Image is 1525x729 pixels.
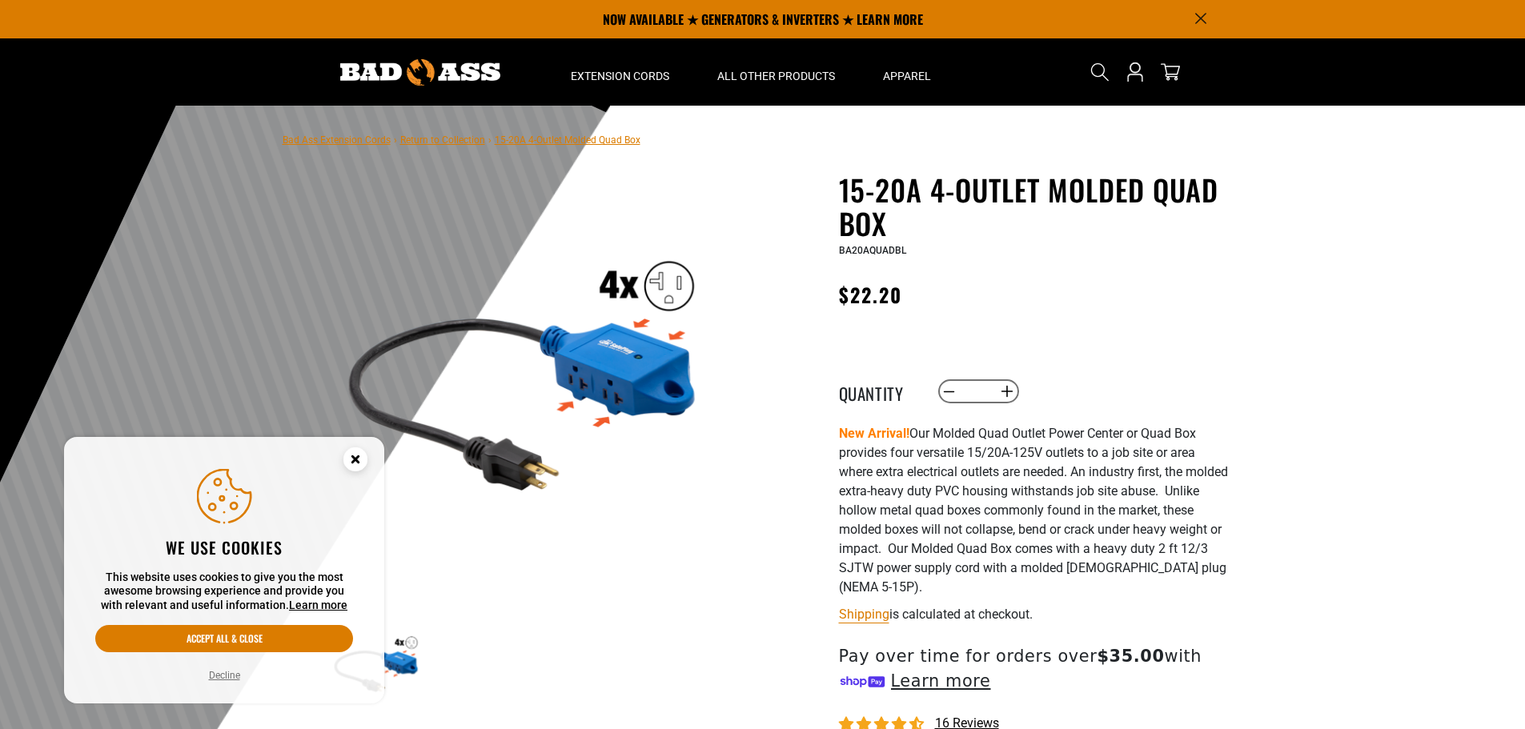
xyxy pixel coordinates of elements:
[204,667,245,683] button: Decline
[839,603,1231,625] div: is calculated at checkout.
[839,426,909,441] strong: New Arrival!
[95,571,353,613] p: This website uses cookies to give you the most awesome browsing experience and provide you with r...
[693,38,859,106] summary: All Other Products
[495,134,640,146] span: 15-20A 4-Outlet Molded Quad Box
[283,130,640,149] nav: breadcrumbs
[839,424,1231,597] p: Our Molded Quad Outlet Power Center or Quad Box provides four versatile 15/20A-125V outlets to a ...
[839,607,889,622] a: Shipping
[883,69,931,83] span: Apparel
[64,437,384,704] aside: Cookie Consent
[95,537,353,558] h2: We use cookies
[488,134,492,146] span: ›
[95,625,353,652] button: Accept all & close
[717,69,835,83] span: All Other Products
[340,59,500,86] img: Bad Ass Extension Cords
[1087,59,1113,85] summary: Search
[839,280,902,309] span: $22.20
[400,134,485,146] a: Return to Collection
[571,69,669,83] span: Extension Cords
[547,38,693,106] summary: Extension Cords
[289,599,347,611] a: Learn more
[839,381,919,402] label: Quantity
[839,245,906,256] span: BA20AQUADBL
[394,134,397,146] span: ›
[839,173,1231,240] h1: 15-20A 4-Outlet Molded Quad Box
[283,134,391,146] a: Bad Ass Extension Cords
[859,38,955,106] summary: Apparel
